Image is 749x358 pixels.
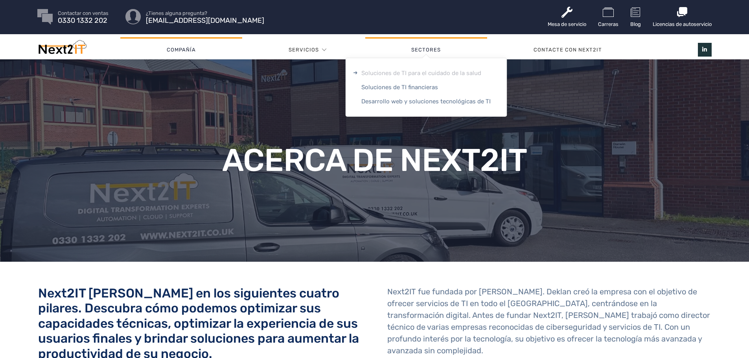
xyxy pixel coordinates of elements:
font: 0330 1332 202 [58,16,107,25]
font: Sectores [411,47,441,53]
a: Compañía [120,38,242,62]
a: Sectores [365,38,488,62]
img: Next2IT [37,40,86,58]
a: Contactar con ventas 0330 1332 202 [58,11,109,23]
a: ¿Tienes alguna pregunta? [EMAIL_ADDRESS][DOMAIN_NAME] [146,11,264,23]
font: [EMAIL_ADDRESS][DOMAIN_NAME] [146,16,264,25]
font: Servicios [289,47,319,53]
font: Soluciones de TI para el cuidado de la salud [361,70,481,77]
font: Acerca de Next2IT [222,141,527,179]
font: Licencias de autoservicio [653,21,712,27]
font: Contactar con ventas [58,10,109,16]
font: Contacte con Next2IT [534,47,602,53]
font: ¿Tienes alguna pregunta? [146,10,207,16]
a: Soluciones de TI financieras [346,80,506,94]
font: Soluciones de TI financieras [361,84,438,91]
font: Carreras [598,21,618,27]
font: Desarrollo web y soluciones tecnológicas de TI [361,98,491,105]
a: Servicios [289,38,319,62]
font: Mesa de servicio [548,21,586,27]
a: Desarrollo web y soluciones tecnológicas de TI [346,94,506,108]
font: Next2IT fue fundada por [PERSON_NAME]. Deklan creó la empresa con el objetivo de ofrecer servicio... [387,287,710,355]
a: Soluciones de TI para el cuidado de la salud [346,66,506,80]
a: Contacte con Next2IT [487,38,648,62]
font: Compañía [167,47,196,53]
font: Blog [630,21,641,27]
